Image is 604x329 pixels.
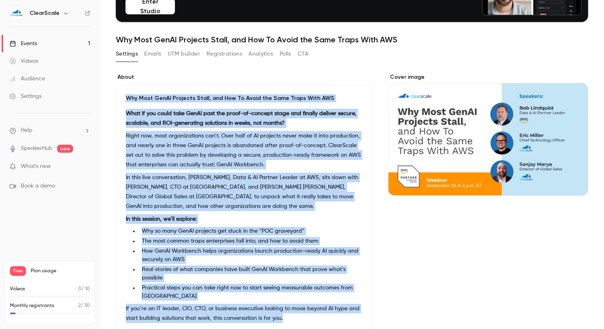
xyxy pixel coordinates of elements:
[126,131,362,169] p: Right now, most organizations can’t. Over half of AI projects never make it into production, and ...
[10,40,37,48] div: Events
[10,126,90,135] li: help-dropdown-opener
[21,144,52,153] a: SpeakerHub
[139,227,362,235] li: Why so many GenAI projects get stuck in the “POC graveyard”
[10,7,23,20] img: ClearScale
[116,73,372,81] label: About
[168,48,200,60] button: UTM builder
[10,92,42,100] div: Settings
[21,162,51,171] span: What's new
[248,48,273,60] button: Analytics
[139,284,362,301] li: Practical steps you can take right now to start seeing measurable outcomes from [GEOGRAPHIC_DATA]
[144,48,161,60] button: Emails
[126,111,356,126] strong: What if you could take GenAI past the proof-of-concept stage and finally deliver secure, scalable...
[116,48,138,60] button: Settings
[78,303,81,308] span: 2
[10,285,25,293] p: Videos
[388,73,588,81] label: Cover image
[21,126,32,135] span: Help
[116,35,588,44] h1: Why Most GenAI Projects Stall, and How To Avoid the Same Traps With AWS
[388,73,588,195] section: Cover image
[30,9,60,17] h6: ClearScale
[126,304,362,323] p: If you’re an IT leader, CIO, CTO, or business executive looking to move beyond AI hype and start ...
[31,268,90,274] span: Plan usage
[139,247,362,264] li: How GenAI Workbench helps organizations launch production-ready AI quickly and securely on AWS
[207,48,242,60] button: Registrations
[126,173,362,211] p: In this live conversation, [PERSON_NAME], Data & AI Partner Leader at AWS, sits down with [PERSON...
[10,302,54,309] p: Monthly registrants
[10,266,26,276] span: Free
[21,182,55,190] span: Book a demo
[10,57,38,65] div: Videos
[298,48,308,60] button: CTA
[139,237,362,245] li: The most common traps enterprises fall into, and how to avoid them
[126,216,197,222] strong: In this session, we’ll explore:
[78,302,90,309] p: / 30
[78,285,90,293] p: / 10
[57,145,73,153] span: new
[280,48,291,60] button: Polls
[78,287,81,291] span: 0
[139,265,362,282] li: Real stories of what companies have built GenAI Workbench that prove what’s possible
[126,94,362,102] p: Why Most GenAI Projects Stall, and How To Avoid the Same Traps With AWS
[10,75,45,83] div: Audience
